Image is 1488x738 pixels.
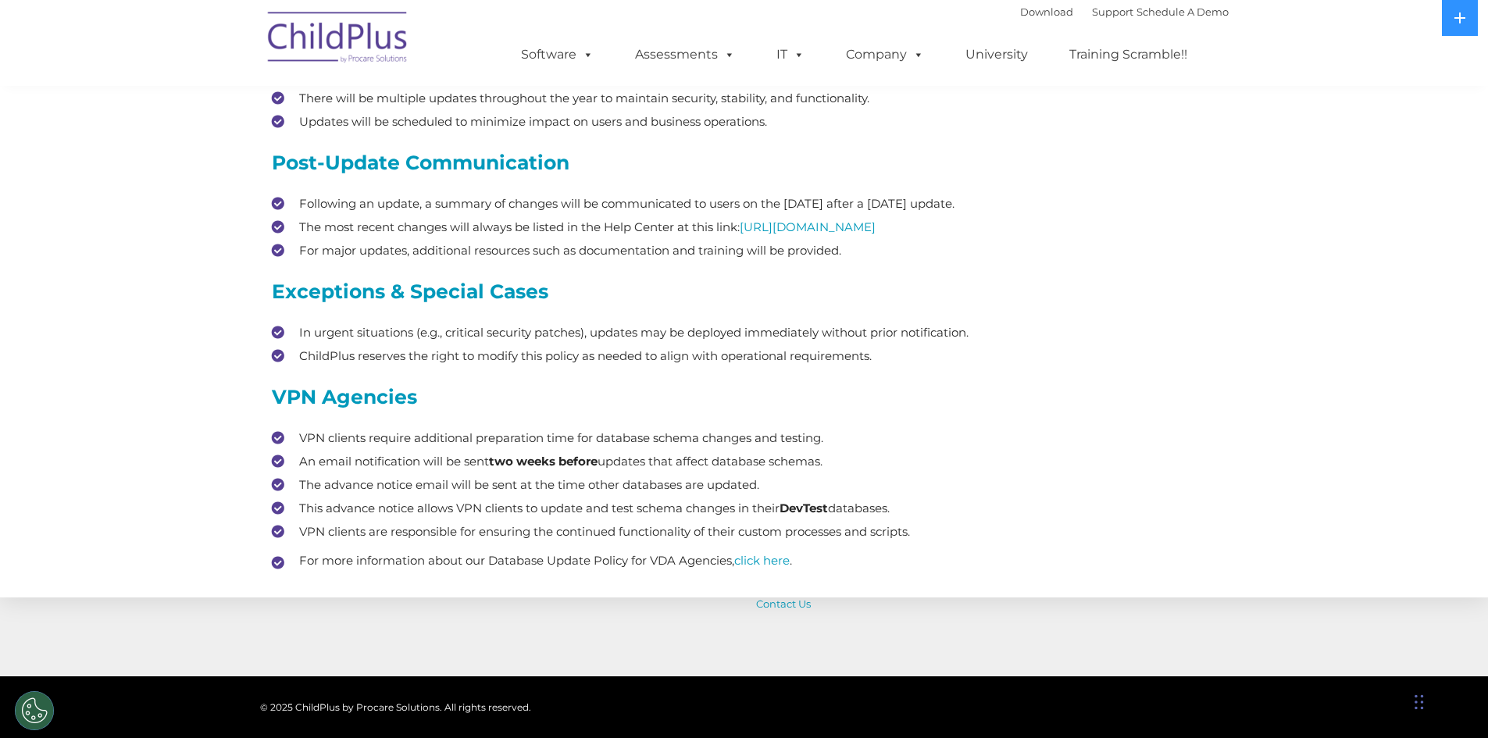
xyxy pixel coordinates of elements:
a: Software [505,39,609,70]
button: Cookies Settings [15,691,54,730]
span: VPN clients are responsible for ensuring the continued functionality of their custom processes an... [299,524,910,539]
div: Drag [1415,679,1424,726]
a: IT [761,39,820,70]
a: University [950,39,1044,70]
iframe: Chat Widget [1233,569,1488,738]
a: Company [830,39,940,70]
a: click here [734,553,790,568]
img: ChildPlus by Procare Solutions [260,1,416,79]
span: two weeks before [489,454,598,469]
font: | [1020,5,1229,18]
span: In urgent situations (e.g., critical security patches), updates may be deployed immediately witho... [299,325,969,340]
a: Contact Us [756,597,811,610]
span: The advance notice email will be sent at the time other databases are updated. [299,477,759,492]
span: updates that affect database schemas. [598,454,823,469]
span: DevTest [780,501,828,515]
a: Download [1020,5,1073,18]
span: Exceptions & Special Cases [272,280,548,303]
span: For major updates, additional resources such as documentation and training will be provided. [299,243,841,258]
span: © 2025 ChildPlus by Procare Solutions. All rights reserved. [260,701,531,713]
a: Assessments [619,39,751,70]
span: databases. [828,501,890,515]
span: Updates will be scheduled to minimize impact on users and business operations. [299,114,767,129]
span: Post-Update Communication [272,151,569,174]
span: Following an update, a summary of changes will be communicated to users on the [DATE] after a [DA... [299,196,955,211]
span: An email notification will be sent [299,454,489,469]
span: ChildPlus reserves the right to modify this policy as needed to align with operational requirements. [299,348,872,363]
span: The most recent changes will always be listed in the Help Center at this link: [299,219,740,234]
span: VPN clients require additional preparation time for database schema changes and testing. [299,430,823,445]
a: Training Scramble!! [1054,39,1203,70]
a: Support [1092,5,1133,18]
a: [URL][DOMAIN_NAME] [740,219,876,234]
span: VPN Agencies [272,385,417,408]
a: Schedule A Demo [1137,5,1229,18]
span: This advance notice allows VPN clients to update and test schema changes in their [299,501,780,515]
span: There will be multiple updates throughout the year to maintain security, stability, and functiona... [299,91,869,105]
p: For more information about our Database Update Policy for VDA Agencies, . [299,551,1217,570]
